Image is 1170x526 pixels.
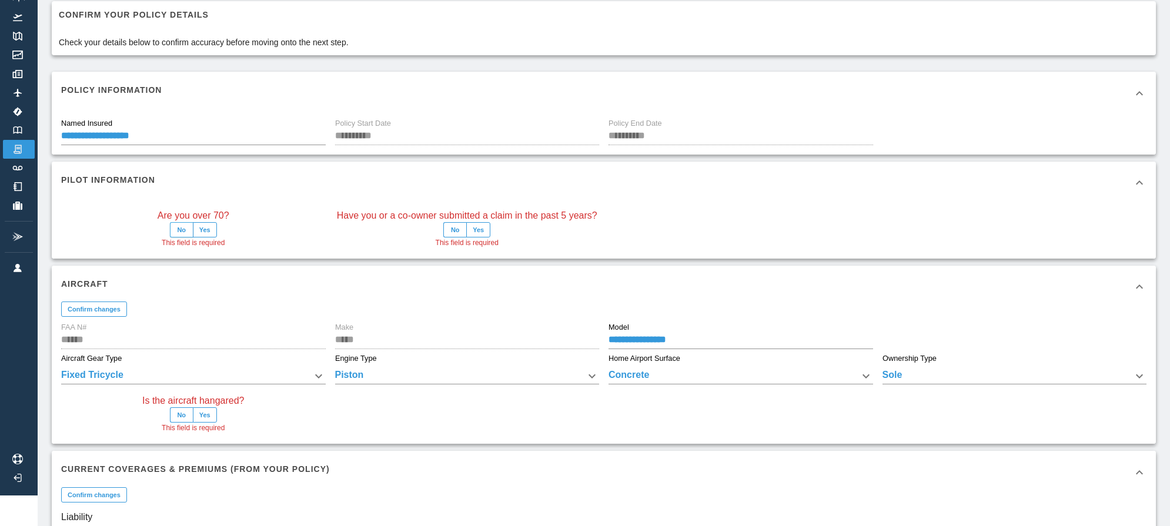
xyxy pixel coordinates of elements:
[609,323,629,333] label: Model
[193,222,217,237] button: Yes
[335,368,600,384] div: Piston
[436,237,499,249] span: This field is required
[882,353,937,364] label: Ownership Type
[61,368,326,384] div: Fixed Tricycle
[61,83,162,96] h6: Policy Information
[170,222,193,237] button: No
[61,118,112,129] label: Named Insured
[52,72,1156,114] div: Policy Information
[61,301,127,317] button: Confirm changes
[335,323,353,333] label: Make
[193,407,217,423] button: Yes
[59,8,349,21] h6: Confirm your policy details
[443,222,467,237] button: No
[466,222,490,237] button: Yes
[61,323,86,333] label: FAA N#
[61,463,330,475] h6: Current Coverages & Premiums (from your policy)
[609,353,680,364] label: Home Airport Surface
[61,173,155,186] h6: Pilot Information
[52,162,1156,204] div: Pilot Information
[52,451,1156,493] div: Current Coverages & Premiums (from your policy)
[337,209,597,222] label: Have you or a co-owner submitted a claim in the past 5 years?
[61,353,122,364] label: Aircraft Gear Type
[61,277,108,290] h6: Aircraft
[162,423,225,434] span: This field is required
[61,509,1146,525] h6: Liability
[609,118,662,129] label: Policy End Date
[335,353,377,364] label: Engine Type
[61,487,127,502] button: Confirm changes
[162,237,225,249] span: This field is required
[59,36,349,48] p: Check your details below to confirm accuracy before moving onto the next step.
[142,394,244,407] label: Is the aircraft hangared?
[52,266,1156,308] div: Aircraft
[158,209,229,222] label: Are you over 70?
[882,368,1147,384] div: Sole
[609,368,873,384] div: Concrete
[335,118,391,129] label: Policy Start Date
[170,407,193,423] button: No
